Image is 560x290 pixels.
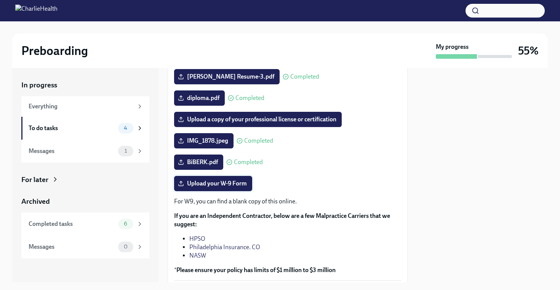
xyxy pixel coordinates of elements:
[176,266,336,274] strong: Please ensure your policy has limits of $1 million to $3 million
[21,175,149,185] a: For later
[174,176,252,191] label: Upload your W-9 Form
[174,212,390,228] strong: If you are an Independent Contractor, below are a few Malpractice Carriers that we suggest:
[29,124,115,132] div: To do tasks
[179,137,228,145] span: IMG_1878.jpeg
[21,197,149,206] a: Archived
[119,244,132,250] span: 0
[21,96,149,117] a: Everything
[119,221,132,227] span: 6
[29,220,115,228] div: Completed tasks
[189,235,205,242] a: HPSO
[189,252,206,259] a: NASW
[21,117,149,140] a: To do tasks4
[120,148,131,154] span: 1
[290,74,319,80] span: Completed
[179,180,247,187] span: Upload your W-9 Form
[21,213,149,235] a: Completed tasks6
[179,158,218,166] span: BiBERK.pdf
[21,235,149,258] a: Messages0
[21,140,149,163] a: Messages1
[29,102,133,111] div: Everything
[119,125,132,131] span: 4
[174,197,401,206] p: For W9, you can find a blank copy of this online.
[189,243,260,251] a: Philadelphia Insurance. CO
[21,80,149,90] a: In progress
[29,147,115,155] div: Messages
[174,155,223,170] label: BiBERK.pdf
[21,175,48,185] div: For later
[21,43,88,58] h2: Preboarding
[244,138,273,144] span: Completed
[234,159,263,165] span: Completed
[29,243,115,251] div: Messages
[436,43,469,51] strong: My progress
[179,116,336,123] span: Upload a copy of your professional license or certification
[518,44,539,58] h3: 55%
[174,133,234,148] label: IMG_1878.jpeg
[174,69,280,84] label: [PERSON_NAME] Resume-3.pdf
[179,73,274,81] span: [PERSON_NAME] Resume-3.pdf
[174,90,225,106] label: diploma.pdf
[174,112,342,127] label: Upload a copy of your professional license or certification
[179,94,219,102] span: diploma.pdf
[235,95,264,101] span: Completed
[15,5,58,17] img: CharlieHealth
